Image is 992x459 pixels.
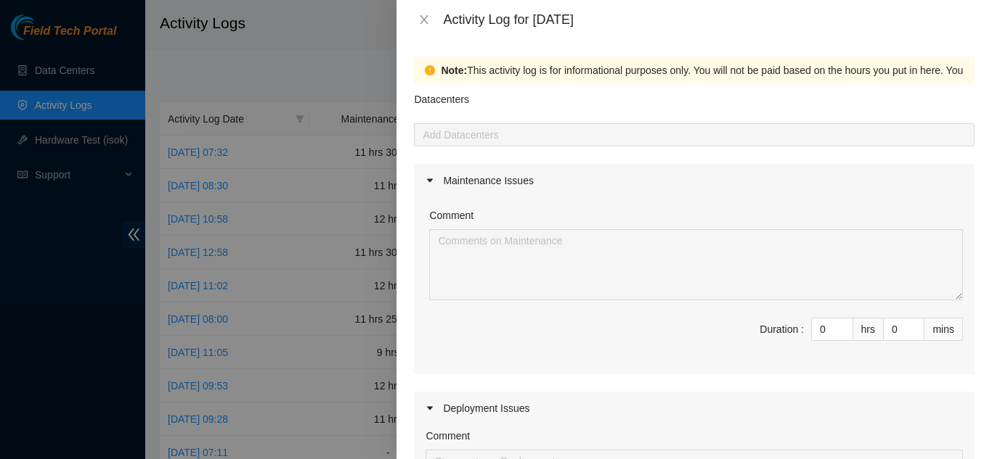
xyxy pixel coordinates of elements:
div: Maintenance Issues [414,164,975,197]
div: Deployment Issues [414,392,975,425]
label: Comment [426,428,470,444]
strong: Note: [441,62,467,78]
div: Duration : [760,321,804,337]
p: Datacenters [414,84,468,107]
label: Comment [429,207,473,223]
textarea: Comment [429,229,963,300]
div: hrs [853,318,884,341]
button: Close [414,13,434,27]
span: exclamation-circle [425,65,435,75]
span: close [418,14,430,25]
span: caret-right [426,176,434,185]
div: mins [924,318,963,341]
div: Activity Log for [DATE] [443,12,975,28]
span: caret-right [426,404,434,413]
